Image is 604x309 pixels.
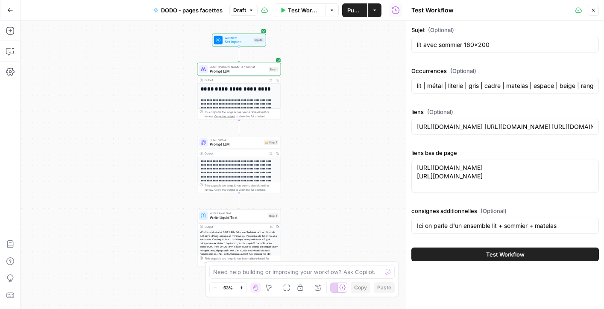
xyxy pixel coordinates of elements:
span: LLM · [PERSON_NAME] 3.7 Sonnet [210,64,267,69]
g: Edge from start to step_1 [238,47,240,62]
div: Step 1 [269,67,279,71]
button: Test Workflow [411,248,599,261]
div: Step 4 [268,213,279,218]
label: liens bas de page [411,149,599,157]
span: Copy [354,284,367,292]
g: Edge from step_2 to step_4 [238,193,240,209]
span: (Optional) [481,207,507,215]
label: Occurrences [411,67,599,75]
span: (Optional) [450,67,476,75]
button: DODO - pages facettes [148,3,228,17]
span: LLM · GPT-4.1 [210,138,261,142]
div: Output [205,78,266,82]
span: Copy the output [214,115,235,118]
span: Write Liquid Text [210,215,266,221]
button: Publish [342,3,367,17]
button: Test Workflow [275,3,325,17]
div: EndOutput [197,283,281,295]
div: This output is too large & has been abbreviated for review. to view the full content. [205,110,279,118]
label: liens [411,108,599,116]
div: This output is too large & has been abbreviated for review. to view the full content. [205,257,279,265]
span: Copy the output [214,188,235,191]
div: WorkflowSet InputsInputs [197,34,281,47]
div: Output [205,152,266,156]
span: 63% [223,284,233,291]
div: This output is too large & has been abbreviated for review. to view the full content. [205,183,279,192]
span: (Optional) [427,108,453,116]
span: Write Liquid Text [210,211,266,216]
label: Sujet [411,26,599,34]
span: Draft [233,6,246,14]
span: (Optional) [428,26,454,34]
div: Output [205,224,266,229]
span: Prompt LLM [210,142,261,147]
button: Draft [229,5,258,16]
g: Edge from step_1 to step_2 [238,120,240,136]
span: Publish [347,6,362,15]
span: Set Inputs [225,39,252,45]
span: Test Workflow [288,6,320,15]
div: Step 2 [264,140,279,145]
label: consignes additionnelles [411,207,599,215]
button: Copy [351,282,370,293]
textarea: [URL][DOMAIN_NAME] [URL][DOMAIN_NAME] [417,163,593,181]
button: Paste [374,282,395,293]
span: Workflow [225,35,252,40]
span: DODO - pages facettes [161,6,223,15]
span: Prompt LLM [210,68,267,74]
span: Test Workflow [486,250,525,259]
span: Paste [377,284,391,292]
div: Inputs [254,38,264,42]
div: Write Liquid TextWrite Liquid TextStep 4Output<l3>Ipsumd si ame 080c898</a9> <e>Seddoei tem incid... [197,209,281,266]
